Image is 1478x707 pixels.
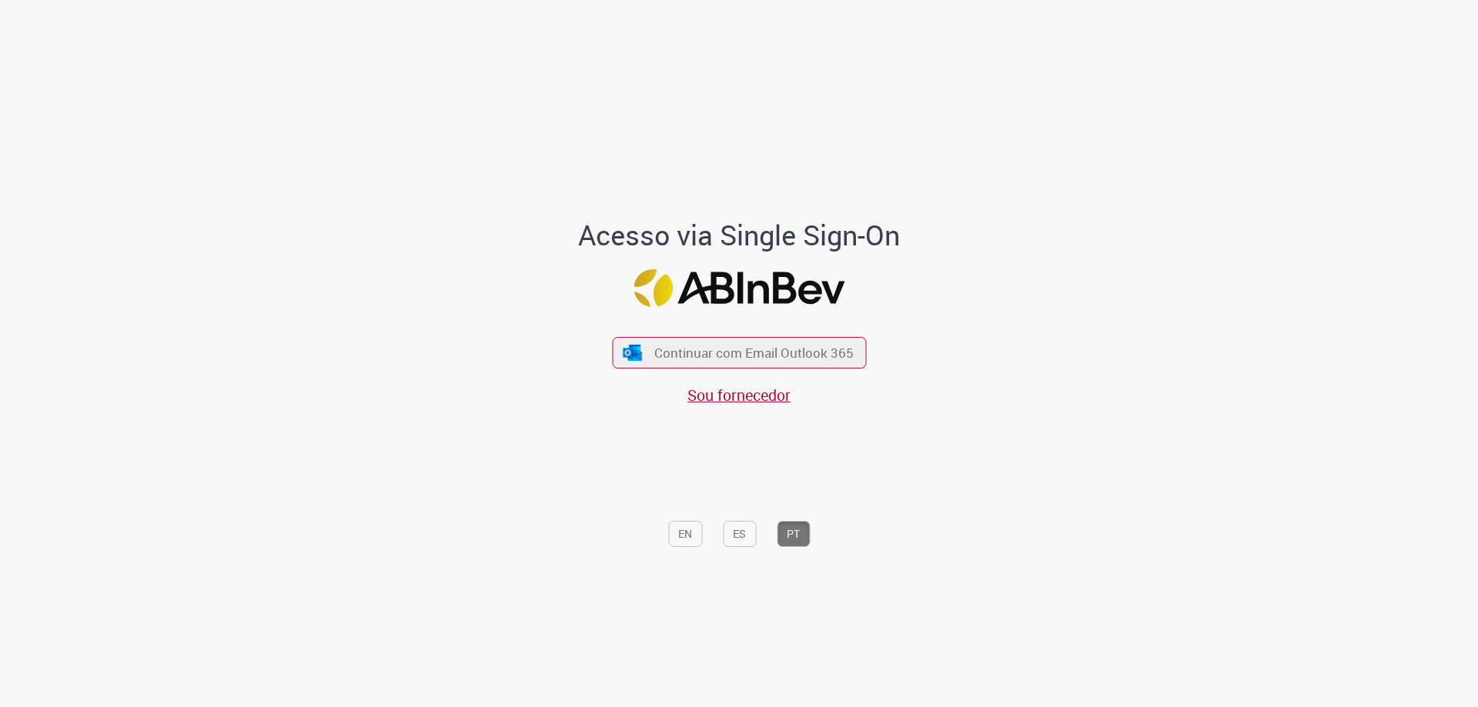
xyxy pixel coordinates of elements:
img: Logo ABInBev [634,269,844,307]
img: ícone Azure/Microsoft 360 [622,345,644,361]
button: ES [723,521,756,547]
button: EN [668,521,702,547]
a: Sou fornecedor [687,385,791,405]
h1: Acesso via Single Sign-On [526,220,953,251]
button: PT [777,521,810,547]
span: Continuar com Email Outlook 365 [654,344,854,362]
button: ícone Azure/Microsoft 360 Continuar com Email Outlook 365 [612,337,866,369]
